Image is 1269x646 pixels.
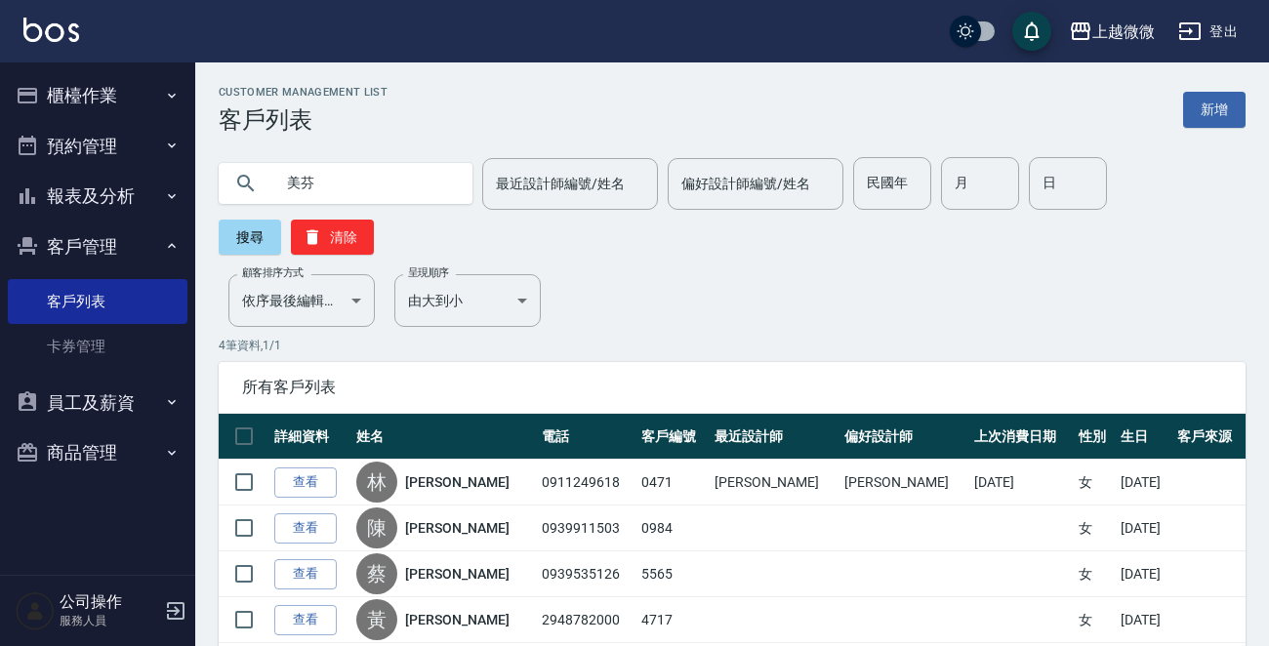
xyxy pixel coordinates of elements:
[636,414,710,460] th: 客戶編號
[1074,505,1116,551] td: 女
[710,414,839,460] th: 最近設計師
[242,265,304,280] label: 顧客排序方式
[351,414,537,460] th: 姓名
[408,265,449,280] label: 呈現順序
[1074,414,1116,460] th: 性別
[219,106,388,134] h3: 客戶列表
[1012,12,1051,51] button: save
[537,597,636,643] td: 2948782000
[273,157,457,210] input: 搜尋關鍵字
[219,86,388,99] h2: Customer Management List
[60,612,159,629] p: 服務人員
[8,171,187,222] button: 報表及分析
[219,220,281,255] button: 搜尋
[1116,597,1172,643] td: [DATE]
[1116,505,1172,551] td: [DATE]
[1061,12,1163,52] button: 上越微微
[8,70,187,121] button: 櫃檯作業
[274,605,337,635] a: 查看
[1116,460,1172,505] td: [DATE]
[537,551,636,597] td: 0939535126
[405,610,509,629] a: [PERSON_NAME]
[537,460,636,505] td: 0911249618
[1074,597,1116,643] td: 女
[23,18,79,42] img: Logo
[291,220,374,255] button: 清除
[839,460,969,505] td: [PERSON_NAME]
[636,551,710,597] td: 5565
[8,279,187,324] a: 客戶列表
[8,378,187,428] button: 員工及薪資
[537,505,636,551] td: 0939911503
[636,597,710,643] td: 4717
[710,460,839,505] td: [PERSON_NAME]
[274,513,337,544] a: 查看
[1183,92,1246,128] a: 新增
[636,460,710,505] td: 0471
[242,378,1222,397] span: 所有客戶列表
[8,427,187,478] button: 商品管理
[356,507,397,548] div: 陳
[1172,414,1246,460] th: 客戶來源
[8,121,187,172] button: 預約管理
[356,553,397,594] div: 蔡
[356,599,397,640] div: 黃
[405,564,509,584] a: [PERSON_NAME]
[405,472,509,492] a: [PERSON_NAME]
[969,414,1074,460] th: 上次消費日期
[8,222,187,272] button: 客戶管理
[356,462,397,503] div: 林
[405,518,509,538] a: [PERSON_NAME]
[1116,414,1172,460] th: 生日
[1074,460,1116,505] td: 女
[8,324,187,369] a: 卡券管理
[537,414,636,460] th: 電話
[839,414,969,460] th: 偏好設計師
[60,592,159,612] h5: 公司操作
[219,337,1246,354] p: 4 筆資料, 1 / 1
[1092,20,1155,44] div: 上越微微
[394,274,541,327] div: 由大到小
[274,467,337,498] a: 查看
[16,591,55,630] img: Person
[269,414,351,460] th: 詳細資料
[228,274,375,327] div: 依序最後編輯時間
[1074,551,1116,597] td: 女
[274,559,337,589] a: 查看
[1116,551,1172,597] td: [DATE]
[636,505,710,551] td: 0984
[969,460,1074,505] td: [DATE]
[1170,14,1246,50] button: 登出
